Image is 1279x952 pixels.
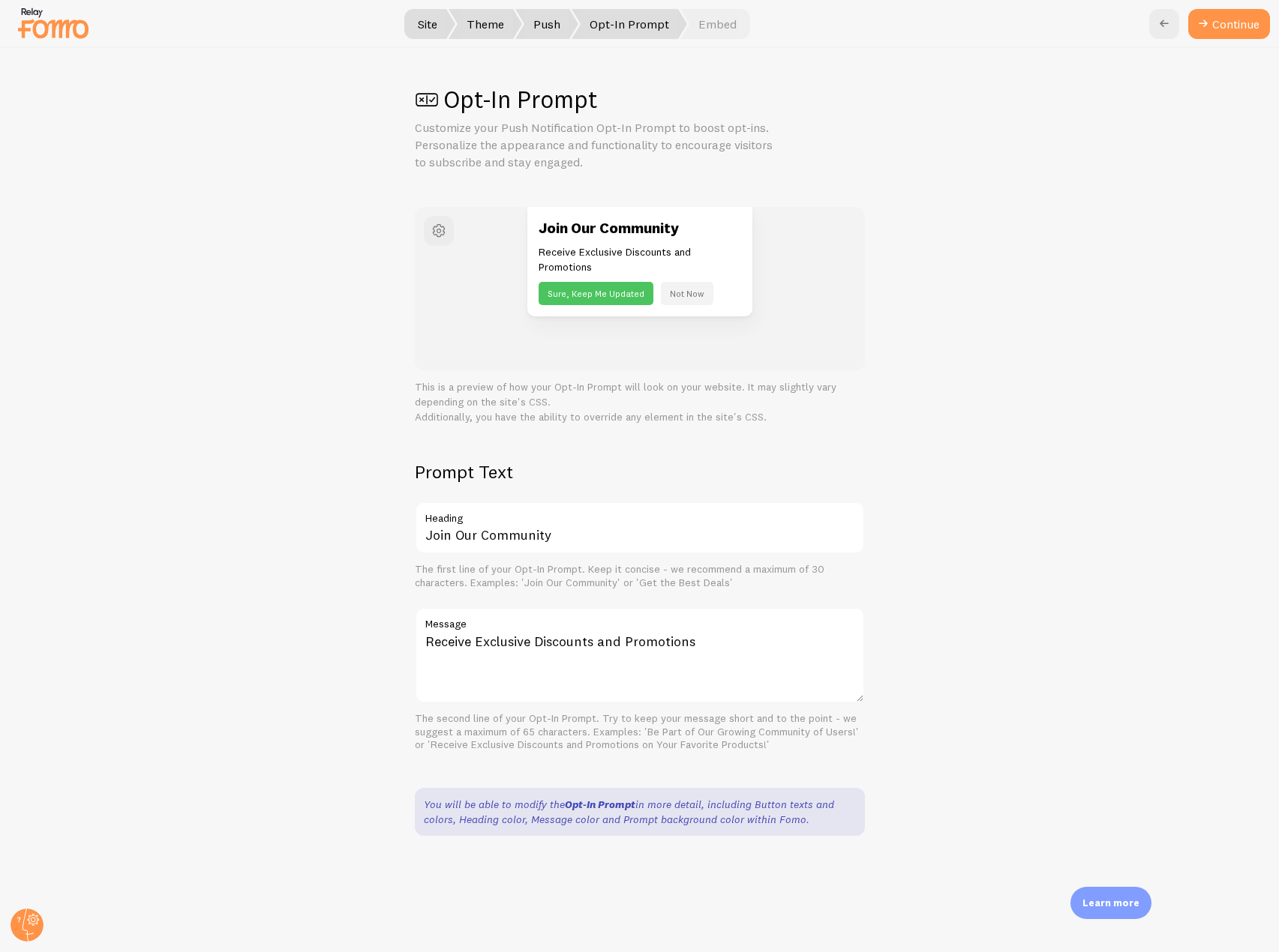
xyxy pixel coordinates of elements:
[16,4,91,42] img: fomo-relay-logo-orange.svg
[661,282,713,305] button: Not Now
[415,712,865,752] div: The second line of your Opt-In Prompt. Try to keep your message short and to the point - we sugge...
[539,218,741,238] h3: Join Our Community
[415,119,775,171] p: Customize your Push Notification Opt-In Prompt to boost opt-ins. Personalize the appearance and f...
[415,460,865,483] h2: Prompt Text
[565,798,635,811] strong: Opt-In Prompt
[415,84,865,115] h1: Opt-In Prompt
[415,563,865,589] div: The first line of your Opt-In Prompt. Keep it concise - we recommend a maximum of 30 characters. ...
[1082,896,1139,910] p: Learn more
[415,501,865,527] label: Heading
[415,379,865,424] p: This is a preview of how your Opt-In Prompt will look on your website. It may slightly vary depen...
[539,282,653,305] button: Sure, Keep Me Updated
[1070,887,1151,919] div: Learn more
[415,607,865,633] label: Message
[539,244,741,274] p: Receive Exclusive Discounts and Promotions
[424,797,856,827] p: You will be able to modify the in more detail, including Button texts and colors, Heading color, ...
